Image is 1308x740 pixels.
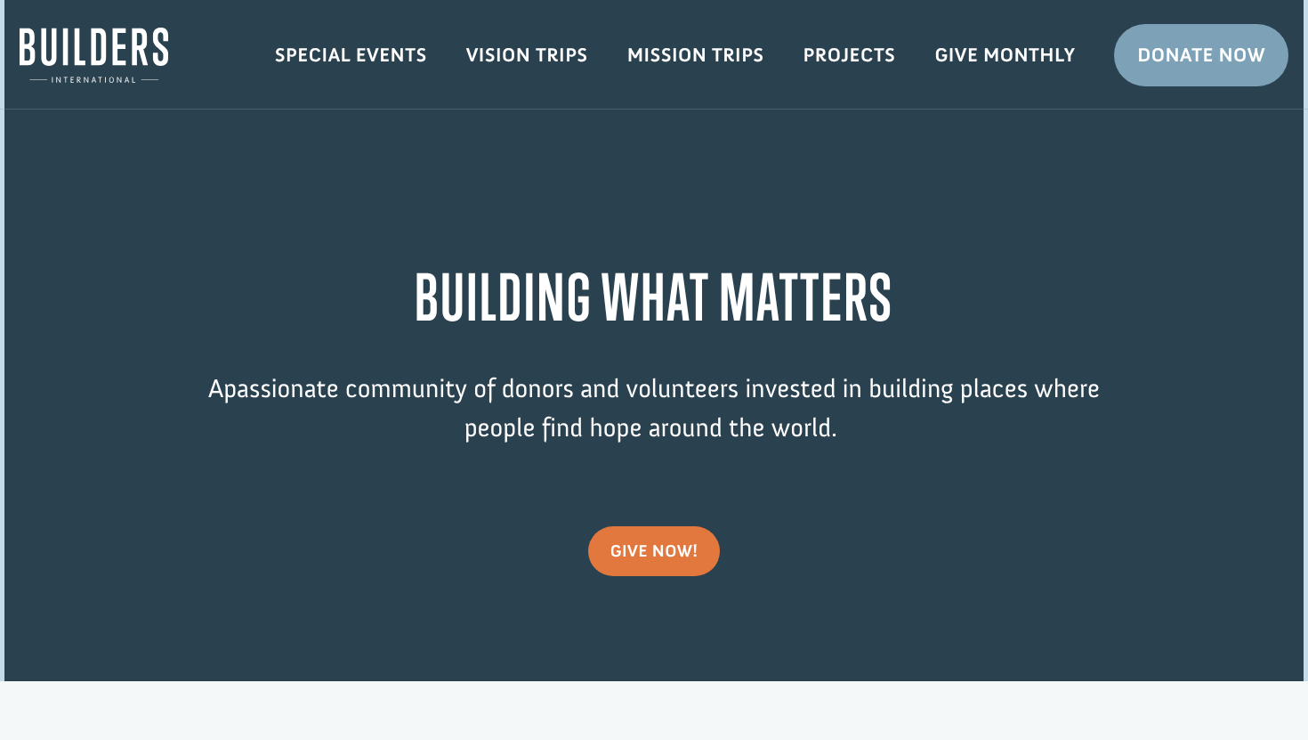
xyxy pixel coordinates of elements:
a: Special Events [255,29,447,81]
a: Donate Now [1114,24,1288,86]
a: Projects [784,29,916,81]
h1: BUILDING WHAT MATTERS [174,260,1134,343]
p: passionate community of donors and volunteers invested in building places where people find hope ... [174,370,1134,474]
img: Builders International [20,28,168,83]
span: A [208,372,223,404]
a: Vision Trips [447,29,608,81]
a: Give Monthly [915,29,1094,81]
a: Mission Trips [608,29,784,81]
a: give now! [588,526,721,576]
